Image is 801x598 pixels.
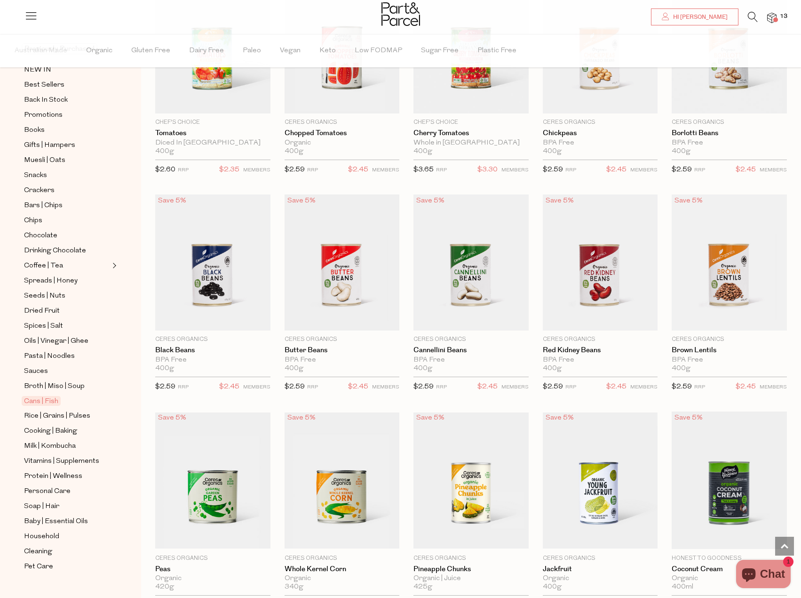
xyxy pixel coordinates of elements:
[24,335,110,347] a: Oils | Vinegar | Ghee
[243,168,270,173] small: MEMBERS
[24,366,48,377] span: Sauces
[413,364,432,373] span: 400g
[543,335,658,344] p: Ceres Organics
[413,147,432,156] span: 400g
[672,565,787,574] a: Coconut Cream
[413,383,434,390] span: $2.59
[543,574,658,583] div: Organic
[543,412,658,549] img: Jackfruit
[24,170,47,181] span: Snacks
[355,34,402,67] span: Low FODMAP
[736,164,756,176] span: $2.45
[24,561,110,573] a: Pet Care
[413,129,529,137] a: Cherry Tomatoes
[24,109,110,121] a: Promotions
[501,385,529,390] small: MEMBERS
[24,125,45,136] span: Books
[606,381,627,393] span: $2.45
[24,139,110,151] a: Gifts | Hampers
[155,335,270,344] p: Ceres Organics
[155,583,174,591] span: 420g
[543,194,577,207] div: Save 5%
[155,147,174,156] span: 400g
[672,412,706,424] div: Save 5%
[24,230,110,242] a: Chocolate
[243,34,261,67] span: Paleo
[24,215,110,226] a: Chips
[24,320,110,332] a: Spices | Salt
[155,412,270,549] img: Peas
[24,380,110,392] a: Broth | Miso | Soup
[543,554,658,563] p: Ceres Organics
[672,129,787,137] a: Borlotti Beans
[672,583,693,591] span: 400ml
[413,565,529,574] a: Pineapple Chunks
[24,546,110,558] a: Cleaning
[24,275,78,287] span: Spreads | Honey
[672,147,690,156] span: 400g
[348,164,368,176] span: $2.45
[630,168,658,173] small: MEMBERS
[543,166,563,173] span: $2.59
[413,583,432,591] span: 425g
[24,381,85,392] span: Broth | Miso | Soup
[24,351,75,362] span: Pasta | Noodles
[543,346,658,355] a: Red Kidney Beans
[155,139,270,147] div: Diced In [GEOGRAPHIC_DATA]
[651,8,738,25] a: Hi [PERSON_NAME]
[24,531,110,542] a: Household
[24,440,110,452] a: Milk | Kombucha
[285,335,400,344] p: Ceres Organics
[155,194,189,207] div: Save 5%
[24,155,65,166] span: Muesli | Oats
[285,194,318,207] div: Save 5%
[501,168,529,173] small: MEMBERS
[672,574,787,583] div: Organic
[543,583,562,591] span: 400g
[155,356,270,364] div: BPA Free
[24,185,55,196] span: Crackers
[733,560,793,590] inbox-online-store-chat: Shopify online store chat
[24,501,110,512] a: Soap | Hair
[24,215,42,226] span: Chips
[24,501,59,512] span: Soap | Hair
[348,381,368,393] span: $2.45
[24,79,110,91] a: Best Sellers
[285,139,400,147] div: Organic
[22,396,61,406] span: Cans | Fish
[381,2,420,26] img: Part&Parcel
[413,554,529,563] p: Ceres Organics
[131,34,170,67] span: Gluten Free
[155,554,270,563] p: Ceres Organics
[285,364,303,373] span: 400g
[24,516,88,527] span: Baby | Essential Oils
[565,168,576,173] small: RRP
[543,147,562,156] span: 400g
[543,364,562,373] span: 400g
[24,486,71,497] span: Personal Care
[219,381,239,393] span: $2.45
[672,118,787,127] p: Ceres Organics
[24,561,53,573] span: Pet Care
[285,346,400,355] a: Butter Beans
[243,385,270,390] small: MEMBERS
[24,306,60,317] span: Dried Fruit
[285,574,400,583] div: Organic
[219,164,239,176] span: $2.35
[543,118,658,127] p: Ceres Organics
[436,168,447,173] small: RRP
[24,546,52,558] span: Cleaning
[24,336,88,347] span: Oils | Vinegar | Ghee
[372,385,399,390] small: MEMBERS
[178,168,189,173] small: RRP
[24,275,110,287] a: Spreads | Honey
[24,245,86,257] span: Drinking Chocolate
[24,396,110,407] a: Cans | Fish
[543,383,563,390] span: $2.59
[694,168,705,173] small: RRP
[24,94,110,106] a: Back In Stock
[285,583,303,591] span: 340g
[155,166,175,173] span: $2.60
[24,516,110,527] a: Baby | Essential Oils
[307,168,318,173] small: RRP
